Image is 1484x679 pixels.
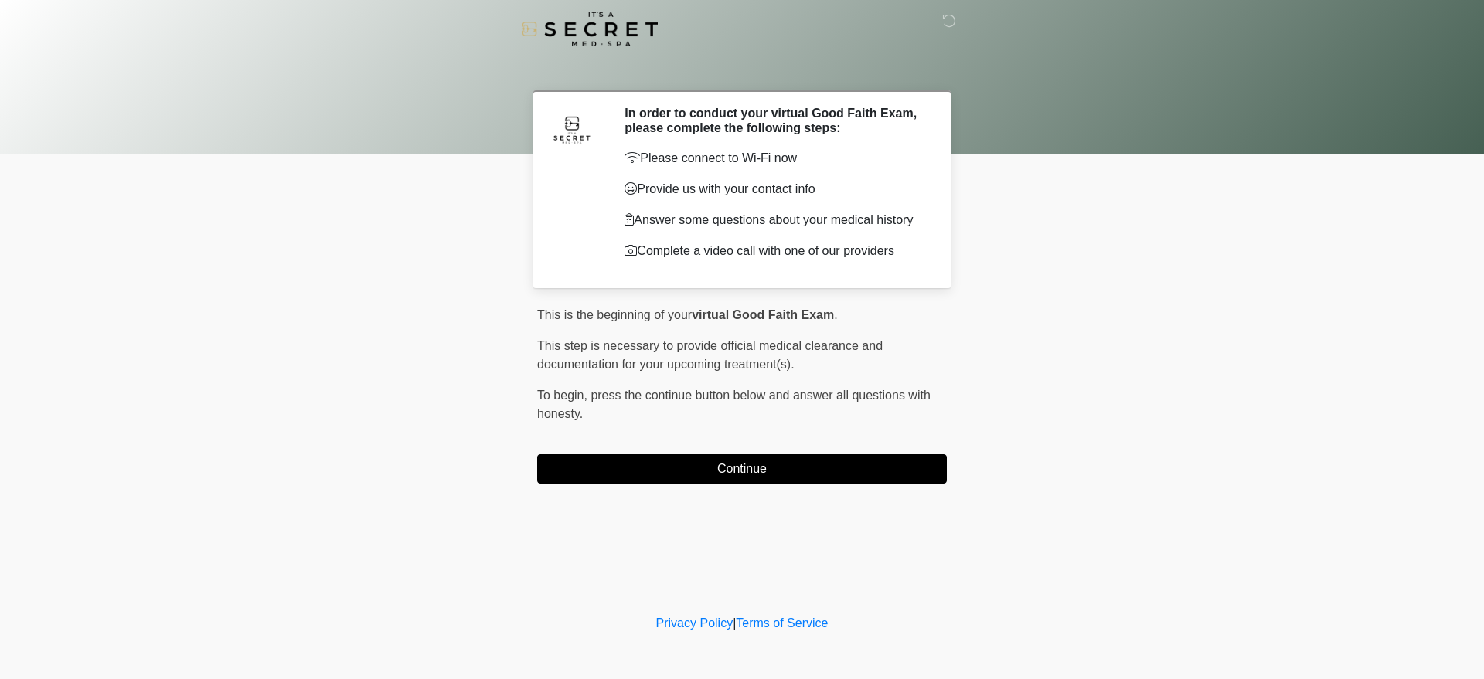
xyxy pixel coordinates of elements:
[537,389,591,402] span: To begin,
[537,389,931,420] span: press the continue button below and answer all questions with honesty.
[733,616,736,630] a: |
[522,12,658,46] img: It's A Secret Med Spa Logo
[537,308,692,321] span: This is the beginning of your
[537,339,883,371] span: This step is necessary to provide official medical clearance and documentation for your upcoming ...
[656,616,733,630] a: Privacy Policy
[526,56,958,84] h1: ‎ ‎
[625,149,924,168] p: Please connect to Wi-Fi now
[692,308,834,321] strong: virtual Good Faith Exam
[549,106,595,152] img: Agent Avatar
[625,242,924,260] p: Complete a video call with one of our providers
[625,180,924,199] p: Provide us with your contact info
[736,616,828,630] a: Terms of Service
[625,211,924,229] p: Answer some questions about your medical history
[537,454,947,484] button: Continue
[834,308,837,321] span: .
[625,106,924,135] h2: In order to conduct your virtual Good Faith Exam, please complete the following steps:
